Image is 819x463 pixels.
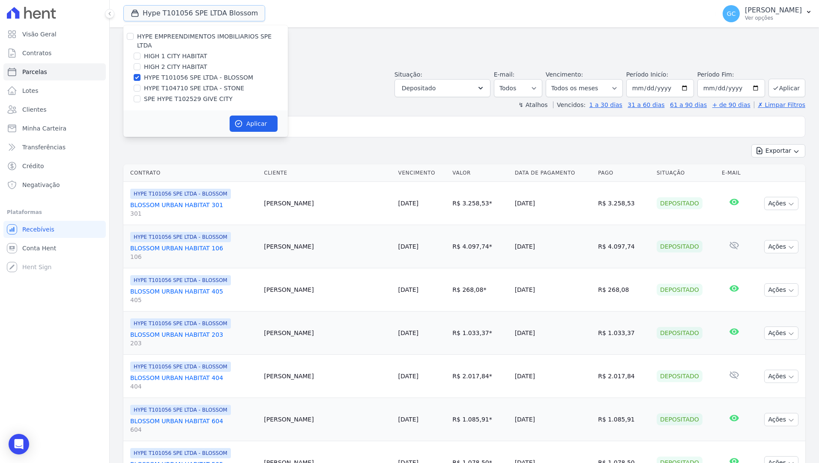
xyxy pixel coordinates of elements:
[3,45,106,62] a: Contratos
[3,139,106,156] a: Transferências
[398,243,418,250] a: [DATE]
[546,71,583,78] label: Vencimento:
[3,176,106,193] a: Negativação
[260,182,395,225] td: [PERSON_NAME]
[3,63,106,80] a: Parcelas
[657,327,702,339] div: Depositado
[395,164,449,182] th: Vencimento
[595,182,653,225] td: R$ 3.258,53
[22,68,47,76] span: Parcelas
[137,33,272,49] label: HYPE EMPREENDIMENTOS IMOBILIARIOS SPE LTDA
[589,101,622,108] a: 1 a 30 dias
[3,101,106,118] a: Clientes
[130,425,257,434] span: 604
[130,244,257,261] a: BLOSSOM URBAN HABITAT 106106
[670,101,707,108] a: 61 a 90 dias
[130,232,231,242] span: HYPE T101056 SPE LTDA - BLOSSOM
[130,209,257,218] span: 301
[764,197,798,210] button: Ações
[130,417,257,434] a: BLOSSOM URBAN HABITAT 604604
[260,398,395,441] td: [PERSON_NAME]
[745,6,802,15] p: [PERSON_NAME]
[130,405,231,415] span: HYPE T101056 SPE LTDA - BLOSSOM
[657,240,702,252] div: Depositado
[449,225,511,268] td: R$ 4.097,74
[22,105,46,114] span: Clientes
[144,95,233,104] label: SPE HYPE T102529 GIVE CITY
[511,182,595,225] td: [DATE]
[260,355,395,398] td: [PERSON_NAME]
[595,355,653,398] td: R$ 2.017,84
[22,143,66,151] span: Transferências
[595,268,653,312] td: R$ 268,08
[764,283,798,297] button: Ações
[657,284,702,296] div: Depositado
[123,34,805,50] h2: Parcelas
[130,339,257,347] span: 203
[764,326,798,340] button: Ações
[511,164,595,182] th: Data de Pagamento
[144,73,253,82] label: HYPE T101056 SPE LTDA - BLOSSOM
[130,252,257,261] span: 106
[22,124,66,133] span: Minha Carteira
[130,189,231,199] span: HYPE T101056 SPE LTDA - BLOSSOM
[22,244,56,252] span: Conta Hent
[22,30,57,39] span: Visão Geral
[751,144,805,157] button: Exportar
[727,11,736,17] span: GC
[130,330,257,347] a: BLOSSOM URBAN HABITAT 203203
[22,86,39,95] span: Lotes
[123,5,265,21] button: Hype T101056 SPE LTDA Blossom
[130,382,257,391] span: 404
[511,355,595,398] td: [DATE]
[718,164,750,182] th: E-mail
[511,398,595,441] td: [DATE]
[754,101,805,108] a: ✗ Limpar Filtros
[398,416,418,423] a: [DATE]
[230,116,278,132] button: Aplicar
[449,398,511,441] td: R$ 1.085,91
[22,225,54,234] span: Recebíveis
[653,164,718,182] th: Situação
[7,207,102,217] div: Plataformas
[22,49,51,57] span: Contratos
[697,70,765,79] label: Período Fim:
[657,370,702,382] div: Depositado
[260,225,395,268] td: [PERSON_NAME]
[657,197,702,209] div: Depositado
[398,286,418,293] a: [DATE]
[260,312,395,355] td: [PERSON_NAME]
[449,312,511,355] td: R$ 1.033,37
[130,201,257,218] a: BLOSSOM URBAN HABITAT 301301
[402,83,436,93] span: Depositado
[144,62,207,71] label: HIGH 2 CITY HABITAT
[511,268,595,312] td: [DATE]
[130,318,231,329] span: HYPE T101056 SPE LTDA - BLOSSOM
[398,200,418,207] a: [DATE]
[130,287,257,304] a: BLOSSOM URBAN HABITAT 405405
[449,164,511,182] th: Valor
[745,15,802,21] p: Ver opções
[130,275,231,285] span: HYPE T101056 SPE LTDA - BLOSSOM
[764,413,798,426] button: Ações
[764,240,798,253] button: Ações
[595,312,653,355] td: R$ 1.033,37
[764,370,798,383] button: Ações
[144,52,207,61] label: HIGH 1 CITY HABITAT
[595,398,653,441] td: R$ 1.085,91
[518,101,547,108] label: ↯ Atalhos
[716,2,819,26] button: GC [PERSON_NAME] Ver opções
[628,101,664,108] a: 31 a 60 dias
[139,118,801,135] input: Buscar por nome do lote ou do cliente
[22,181,60,189] span: Negativação
[511,225,595,268] td: [DATE]
[130,448,231,458] span: HYPE T101056 SPE LTDA - BLOSSOM
[3,26,106,43] a: Visão Geral
[398,373,418,380] a: [DATE]
[9,434,29,454] div: Open Intercom Messenger
[553,101,586,108] label: Vencidos:
[3,221,106,238] a: Recebíveis
[511,312,595,355] td: [DATE]
[657,413,702,425] div: Depositado
[130,362,231,372] span: HYPE T101056 SPE LTDA - BLOSSOM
